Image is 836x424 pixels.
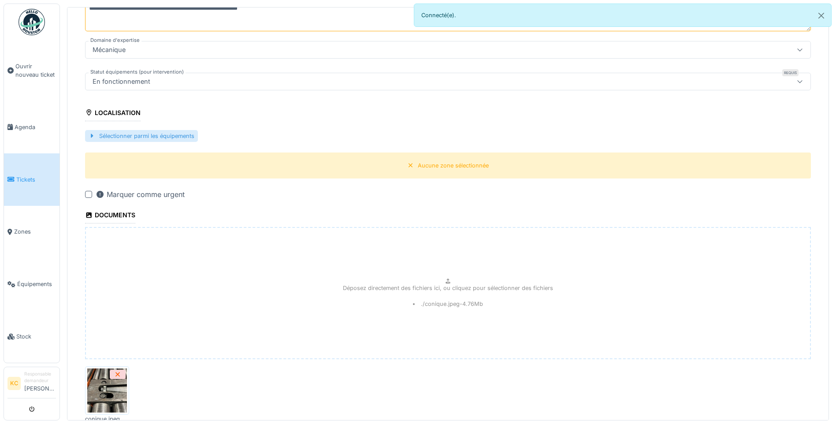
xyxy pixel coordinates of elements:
[89,37,141,44] label: Domaine d'expertise
[16,332,56,341] span: Stock
[413,300,483,308] li: ./conique.jpeg - 4.76 Mb
[87,368,127,413] img: cam4d3cf7ty7hle364dt9bux37x8
[89,77,154,86] div: En fonctionnement
[7,377,21,390] li: KC
[418,161,489,170] div: Aucune zone sélectionnée
[89,68,186,76] label: Statut équipements (pour intervention)
[85,106,141,121] div: Localisation
[19,9,45,35] img: Badge_color-CXgf-gQk.svg
[89,45,129,55] div: Mécanique
[811,4,831,27] button: Close
[4,310,59,363] a: Stock
[343,284,553,292] p: Déposez directement des fichiers ici, ou cliquez pour sélectionner des fichiers
[414,4,832,27] div: Connecté(e).
[16,175,56,184] span: Tickets
[4,40,59,101] a: Ouvrir nouveau ticket
[4,258,59,310] a: Équipements
[85,130,198,142] div: Sélectionner parmi les équipements
[85,208,135,223] div: Documents
[7,371,56,398] a: KC Responsable demandeur[PERSON_NAME]
[15,62,56,79] span: Ouvrir nouveau ticket
[17,280,56,288] span: Équipements
[4,153,59,206] a: Tickets
[85,415,129,423] div: conique.jpeg
[15,123,56,131] span: Agenda
[14,227,56,236] span: Zones
[4,206,59,258] a: Zones
[24,371,56,384] div: Responsable demandeur
[24,371,56,396] li: [PERSON_NAME]
[4,101,59,153] a: Agenda
[96,189,185,200] div: Marquer comme urgent
[782,69,799,76] div: Requis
